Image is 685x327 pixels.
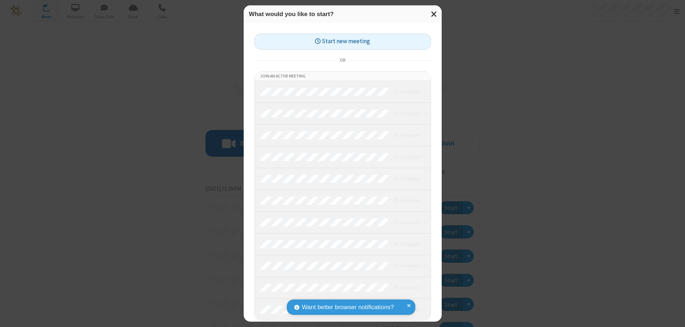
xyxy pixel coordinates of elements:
em: in progress [394,132,420,139]
button: Close modal [427,5,442,23]
button: Start new meeting [254,34,431,50]
span: or [337,55,348,65]
em: in progress [394,284,420,291]
em: in progress [394,154,420,160]
h3: What would you like to start? [249,11,436,17]
li: Join an active meeting [255,72,431,81]
em: in progress [394,262,420,269]
em: in progress [394,175,420,182]
em: in progress [394,88,420,95]
em: in progress [394,110,420,117]
em: in progress [394,197,420,204]
span: Want better browser notifications? [302,303,394,312]
em: in progress [394,219,420,226]
em: in progress [394,241,420,247]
